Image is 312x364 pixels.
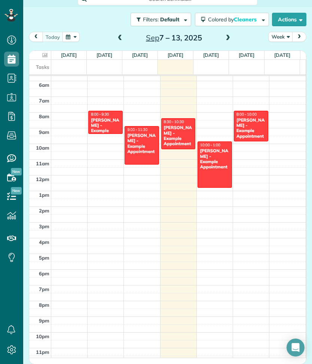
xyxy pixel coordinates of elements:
[39,286,49,292] span: 7pm
[127,133,157,155] div: [PERSON_NAME] - Example Appointment
[132,52,148,58] a: [DATE]
[29,32,43,42] button: prev
[236,112,257,117] span: 8:00 - 10:00
[208,16,259,23] span: Colored by
[127,34,221,42] h2: 7 – 13, 2025
[200,143,220,147] span: 10:00 - 1:00
[292,32,306,42] button: next
[36,160,49,166] span: 11am
[239,52,255,58] a: [DATE]
[36,64,49,70] span: Tasks
[39,255,49,261] span: 5pm
[39,208,49,214] span: 2pm
[146,33,159,42] span: Sep
[42,32,63,42] button: today
[39,98,49,104] span: 7am
[97,52,113,58] a: [DATE]
[287,339,305,357] div: Open Intercom Messenger
[236,117,266,139] div: [PERSON_NAME] - Example Appointment
[39,318,49,324] span: 9pm
[272,13,306,26] button: Actions
[168,52,184,58] a: [DATE]
[200,148,230,170] div: [PERSON_NAME] - Example Appointment
[39,192,49,198] span: 1pm
[39,270,49,276] span: 6pm
[39,113,49,119] span: 8am
[39,129,49,135] span: 9am
[11,168,22,175] span: New
[39,82,49,88] span: 6am
[36,176,49,182] span: 12pm
[143,16,159,23] span: Filters:
[36,333,49,339] span: 10pm
[11,187,22,195] span: New
[39,302,49,308] span: 8pm
[274,52,290,58] a: [DATE]
[39,239,49,245] span: 4pm
[234,16,258,23] span: Cleaners
[268,32,293,42] button: Week
[195,13,269,26] button: Colored byCleaners
[164,119,184,124] span: 8:30 - 10:30
[163,125,193,147] div: [PERSON_NAME] - Example Appointment
[61,52,77,58] a: [DATE]
[160,16,180,23] span: Default
[203,52,219,58] a: [DATE]
[127,13,191,26] a: Filters: Default
[131,13,191,26] button: Filters: Default
[127,127,147,132] span: 9:00 - 11:30
[23,343,24,344] img: capterra_tracker.gif
[36,349,49,355] span: 11pm
[91,117,120,139] div: [PERSON_NAME] - Example Appointment
[36,145,49,151] span: 10am
[39,223,49,229] span: 3pm
[91,112,109,117] span: 8:00 - 9:30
